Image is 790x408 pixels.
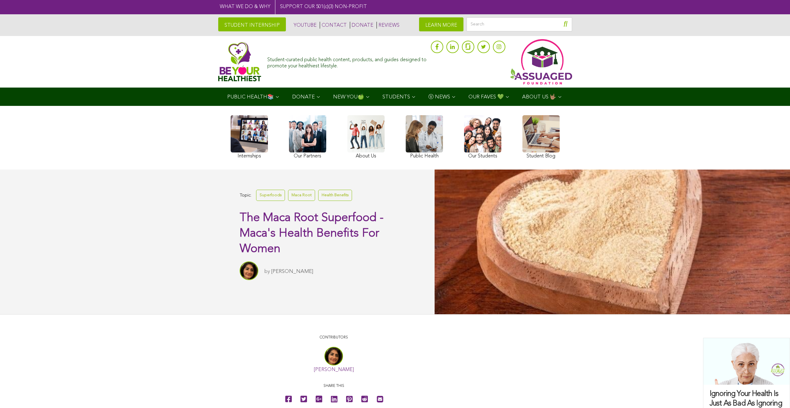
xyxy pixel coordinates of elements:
a: REVIEWS [377,22,400,29]
a: YOUTUBE [292,22,317,29]
a: Health Benefits [318,190,352,201]
div: Navigation Menu [218,88,572,106]
p: Share this [233,383,435,389]
a: STUDENT INTERNSHIP [218,17,286,31]
a: LEARN MORE [419,17,463,31]
span: NEW YOU🍏 [333,94,364,100]
span: STUDENTS [382,94,410,100]
a: Superfoods [256,190,285,201]
img: glassdoor [466,43,470,50]
img: Sitara Darvish [240,261,258,280]
a: CONTACT [320,22,347,29]
img: Assuaged App [510,39,572,84]
span: The Maca Root Superfood - Maca's Health Benefits For Women [240,212,384,255]
span: by [264,269,270,274]
a: [PERSON_NAME] [314,367,354,372]
a: [PERSON_NAME] [271,269,313,274]
div: Student-curated public health content, products, and guides designed to promote your healthiest l... [267,54,427,69]
span: Ⓥ NEWS [428,94,450,100]
iframe: Chat Widget [759,378,790,408]
span: PUBLIC HEALTH📚 [227,94,274,100]
span: Topic: [240,191,251,200]
a: Maca Root [288,190,315,201]
a: DONATE [350,22,373,29]
span: ABOUT US 🤟🏽 [522,94,556,100]
span: DONATE [292,94,315,100]
p: CONTRIBUTORS [233,335,435,341]
input: Search [467,17,572,31]
span: OUR FAVES 💚 [468,94,504,100]
img: Assuaged [218,42,261,81]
